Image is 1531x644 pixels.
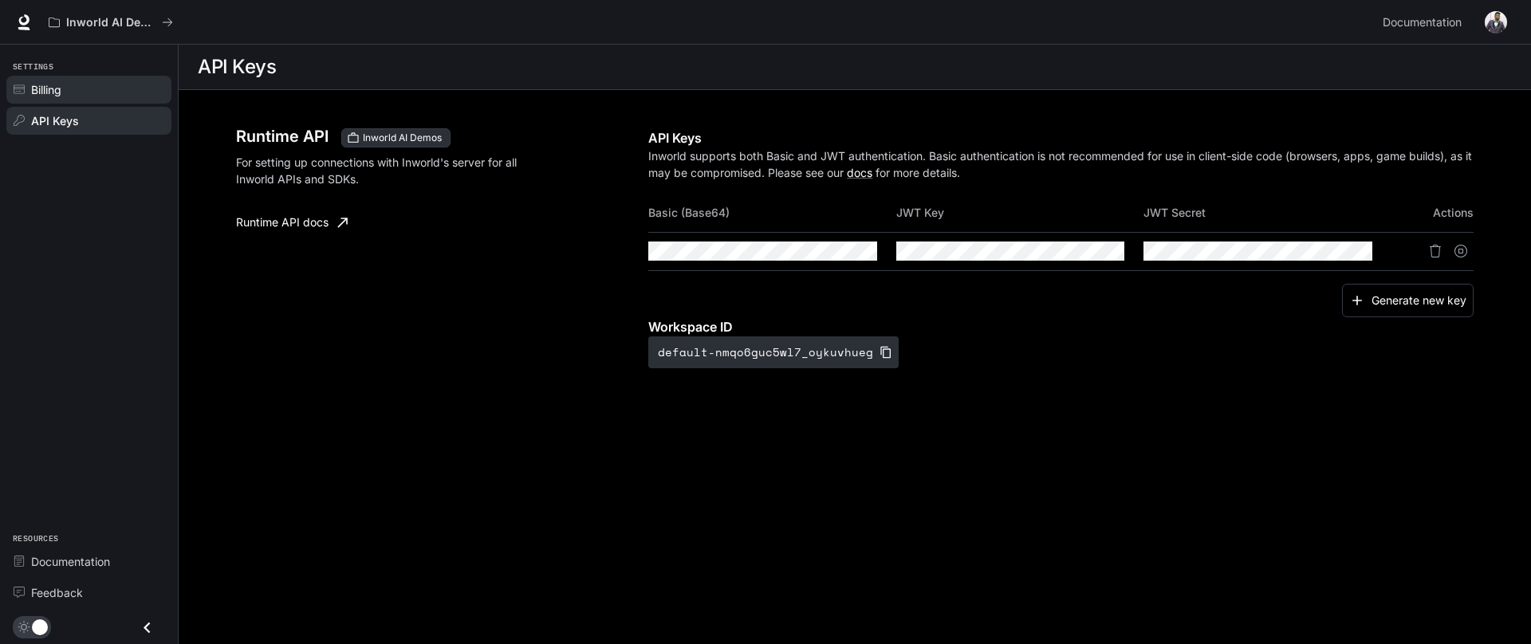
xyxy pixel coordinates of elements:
[43,92,56,105] img: tab_domain_overview_orange.svg
[176,94,269,104] div: Keywords by Traffic
[341,128,451,147] div: These keys will apply to your current workspace only
[6,579,171,607] a: Feedback
[129,611,165,644] button: Close drawer
[648,317,1474,336] p: Workspace ID
[6,107,171,135] a: API Keys
[648,147,1474,181] p: Inworld supports both Basic and JWT authentication. Basic authentication is not recommended for u...
[66,16,155,29] p: Inworld AI Demos
[1485,11,1507,33] img: User avatar
[356,131,448,145] span: Inworld AI Demos
[1143,194,1391,232] th: JWT Secret
[32,618,48,635] span: Dark mode toggle
[41,6,180,38] button: All workspaces
[1342,284,1474,318] button: Generate new key
[198,51,276,83] h1: API Keys
[1423,238,1448,264] button: Delete API key
[159,92,171,105] img: tab_keywords_by_traffic_grey.svg
[896,194,1143,232] th: JWT Key
[236,128,329,144] h3: Runtime API
[31,81,61,98] span: Billing
[648,336,899,368] button: default-nmqo6guc5wl7_oykuvhueg
[1383,13,1462,33] span: Documentation
[230,206,354,238] a: Runtime API docs
[236,154,536,187] p: For setting up connections with Inworld's server for all Inworld APIs and SDKs.
[6,548,171,575] a: Documentation
[45,26,78,38] div: v 4.0.25
[1480,6,1512,38] button: User avatar
[648,128,1474,147] p: API Keys
[61,94,143,104] div: Domain Overview
[41,41,113,54] div: Domain: [URL]
[31,112,79,129] span: API Keys
[847,166,872,179] a: docs
[648,194,895,232] th: Basic (Base64)
[26,41,38,54] img: website_grey.svg
[31,553,110,570] span: Documentation
[6,76,171,104] a: Billing
[1376,6,1474,38] a: Documentation
[26,26,38,38] img: logo_orange.svg
[1391,194,1474,232] th: Actions
[31,584,83,601] span: Feedback
[1448,238,1474,264] button: Suspend API key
